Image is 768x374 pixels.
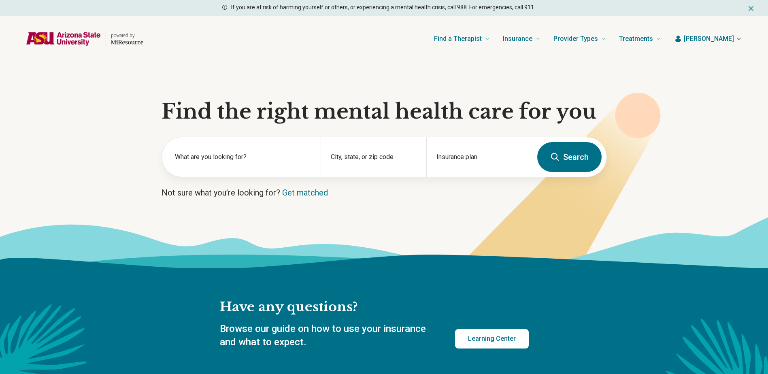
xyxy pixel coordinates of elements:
p: Not sure what you’re looking for? [162,187,607,198]
p: If you are at risk of harming yourself or others, or experiencing a mental health crisis, call 98... [231,3,535,12]
span: Insurance [503,33,532,45]
a: Treatments [619,23,661,55]
a: Provider Types [553,23,606,55]
label: What are you looking for? [175,152,311,162]
span: [PERSON_NAME] [684,34,734,44]
a: Learning Center [455,329,529,348]
span: Provider Types [553,33,598,45]
a: Insurance [503,23,540,55]
h1: Find the right mental health care for you [162,100,607,124]
p: Browse our guide on how to use your insurance and what to expect. [220,322,436,349]
button: Search [537,142,602,172]
span: Find a Therapist [434,33,482,45]
h2: Have any questions? [220,299,529,316]
button: [PERSON_NAME] [674,34,742,44]
button: Dismiss [747,3,755,13]
span: Treatments [619,33,653,45]
a: Get matched [282,188,328,198]
a: Home page [26,26,143,52]
p: powered by [111,32,143,39]
a: Find a Therapist [434,23,490,55]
